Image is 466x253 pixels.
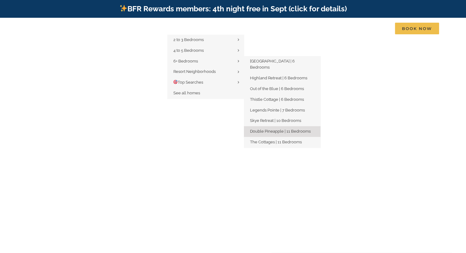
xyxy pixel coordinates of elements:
span: [GEOGRAPHIC_DATA] | 6 Bedrooms [250,59,295,70]
span: About [328,26,342,31]
a: Thistle Cottage | 6 Bedrooms [244,94,320,105]
a: 6+ Bedrooms [167,56,244,67]
span: 6+ Bedrooms [173,59,198,63]
span: Out of the Blue | 6 Bedrooms [250,86,304,91]
span: Legends Pointe | 7 Bedrooms [250,108,305,112]
a: Deals & More [276,22,314,35]
span: Highland Retreat | 6 Bedrooms [250,76,307,80]
a: Legends Pointe | 7 Bedrooms [244,105,320,116]
span: The Cottages | 11 Bedrooms [250,140,302,144]
span: See all homes [173,91,200,95]
span: Vacation homes [167,26,206,31]
a: Skye Retreat | 10 Bedrooms [244,115,320,126]
span: Things to do [226,26,256,31]
a: Book Now [395,22,439,35]
a: [GEOGRAPHIC_DATA] | 6 Bedrooms [244,56,320,73]
a: Highland Retreat | 6 Bedrooms [244,73,320,84]
a: See all homes [167,88,244,99]
a: 🎯Top Searches [167,77,244,88]
span: Skye Retreat | 10 Bedrooms [250,118,301,123]
iframe: Branson Family Retreats - Opens on Book page - Availability/Property Search Widget [187,142,279,183]
a: 2 to 3 Bedrooms [167,35,244,45]
span: Book Now [395,23,439,34]
span: 2 to 3 Bedrooms [173,37,204,42]
img: Branson Family Retreats Logo [27,24,131,38]
a: Double Pineapple | 11 Bedrooms [244,126,320,137]
a: Resort Neighborhoods [167,66,244,77]
span: Resort Neighborhoods [173,69,216,74]
a: Contact [362,22,381,35]
span: Top Searches [173,80,203,85]
span: 4 to 5 Bedrooms [173,48,204,53]
a: The Cottages | 11 Bedrooms [244,137,320,148]
span: Deals & More [276,26,308,31]
h1: [GEOGRAPHIC_DATA], [GEOGRAPHIC_DATA], [US_STATE] [111,125,355,138]
img: 🎯 [173,80,177,84]
a: About [328,22,348,35]
b: Find that Vacation Feeling [119,103,347,125]
a: BFR Rewards members: 4th night free in Sept (click for details) [119,4,347,13]
span: Contact [362,26,381,31]
span: Thistle Cottage | 6 Bedrooms [250,97,304,102]
a: Vacation homes [167,22,212,35]
span: Double Pineapple | 11 Bedrooms [250,129,311,134]
img: ✨ [120,5,127,12]
a: Things to do [226,22,262,35]
nav: Main Menu [167,22,439,35]
a: Out of the Blue | 6 Bedrooms [244,84,320,94]
a: 4 to 5 Bedrooms [167,45,244,56]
